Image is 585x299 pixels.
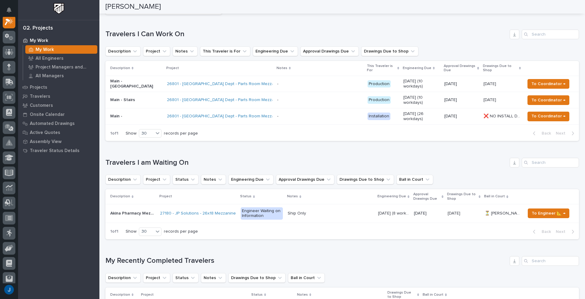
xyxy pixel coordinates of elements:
[126,229,136,234] p: Show
[300,46,359,56] button: Approval Drawings Due
[448,210,461,216] p: [DATE]
[139,130,154,137] div: 30
[337,175,394,184] button: Drawings Due to Shop
[8,7,15,17] div: Notifications
[110,114,162,119] p: Main -
[36,47,54,52] p: My Work
[241,207,283,220] div: Engineer Waiting on Information
[361,46,418,56] button: Drawings Due to Shop
[553,131,579,136] button: Next
[201,175,226,184] button: Notes
[36,73,64,79] p: All Managers
[251,291,263,298] p: Status
[159,193,172,200] p: Project
[3,283,15,296] button: users-avatar
[403,65,431,72] p: Engineering Due
[110,65,130,72] p: Description
[368,113,390,120] div: Installation
[164,229,198,234] p: records per page
[105,158,507,167] h1: Travelers I am Waiting On
[160,211,236,216] a: 27180 - JP Solutions - 26x18 Mezzanine
[105,204,579,223] tr: Akina Pharmacy Mezzanine AdditionAkina Pharmacy Mezzanine Addition 27180 - JP Solutions - 26x18 M...
[105,224,123,239] p: 1 of 1
[556,131,569,136] span: Next
[522,158,579,167] div: Search
[368,80,391,88] div: Production
[30,148,80,154] p: Traveler Status Details
[297,291,308,298] p: Notes
[143,273,170,283] button: Project
[18,137,99,146] a: Assembly View
[110,193,130,200] p: Description
[18,119,99,128] a: Automated Drawings
[377,193,406,200] p: Engineering Due
[30,112,65,117] p: Onsite Calendar
[277,114,278,119] div: -
[18,83,99,92] a: Projects
[167,114,322,119] a: 26801 - [GEOGRAPHIC_DATA] Dept - Parts Room Mezzanine and Stairs with Gate
[483,63,518,74] p: Drawings Due to Shop
[36,56,64,61] p: All Engineers
[556,229,569,234] span: Next
[30,139,61,145] p: Assembly View
[553,229,579,234] button: Next
[287,193,298,200] p: Notes
[538,131,551,136] span: Back
[253,46,298,56] button: Engineering Due
[141,291,154,298] p: Project
[105,2,161,11] h2: [PERSON_NAME]
[105,46,141,56] button: Description
[288,273,325,283] button: Ball in Court
[105,92,579,108] tr: Main - Stairs26801 - [GEOGRAPHIC_DATA] Dept - Parts Room Mezzanine and Stairs with Gate - Product...
[30,38,48,43] p: My Work
[30,130,60,135] p: Active Quotes
[105,126,123,141] p: 1 of 1
[173,273,199,283] button: Status
[532,210,565,217] span: To Engineer 📐 →
[378,210,411,216] p: Oct 1 (8 workdays)
[447,191,477,202] p: Drawings Due to Shop
[173,175,199,184] button: Status
[110,97,162,103] p: Main - Stairs
[528,229,553,234] button: Back
[23,63,99,71] a: Project Managers and Engineers
[484,193,505,200] p: Ball in Court
[139,228,154,235] div: 30
[228,273,286,283] button: Drawings Due to Shop
[444,114,479,119] p: [DATE]
[18,128,99,137] a: Active Quotes
[23,25,53,32] div: 02. Projects
[403,95,440,105] p: [DATE] (10 workdays)
[483,80,497,87] p: [DATE]
[527,79,569,89] button: To Coordinator →
[201,273,226,283] button: Notes
[36,65,95,70] p: Project Managers and Engineers
[164,131,198,136] p: records per page
[18,110,99,119] a: Onsite Calendar
[276,175,334,184] button: Approval Drawings Due
[528,131,553,136] button: Back
[522,30,579,39] input: Search
[23,45,99,54] a: My Work
[110,291,130,298] p: Description
[288,211,306,216] div: Ship Only
[277,97,278,103] div: -
[23,54,99,62] a: All Engineers
[527,112,569,121] button: To Coordinator →
[105,30,507,39] h1: Travelers I Can Work On
[403,111,440,122] p: [DATE] (26 workdays)
[200,46,250,56] button: This Traveler is For
[30,121,75,126] p: Automated Drawings
[18,92,99,101] a: Travelers
[23,72,99,80] a: All Managers
[110,79,162,89] p: Main - [GEOGRAPHIC_DATA]
[126,131,136,136] p: Show
[167,97,322,103] a: 26801 - [GEOGRAPHIC_DATA] Dept - Parts Room Mezzanine and Stairs with Gate
[30,103,53,108] p: Customers
[527,95,569,105] button: To Coordinator →
[396,175,433,184] button: Ball in Court
[143,175,170,184] button: Project
[105,273,141,283] button: Description
[413,191,440,202] p: Approval Drawings Due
